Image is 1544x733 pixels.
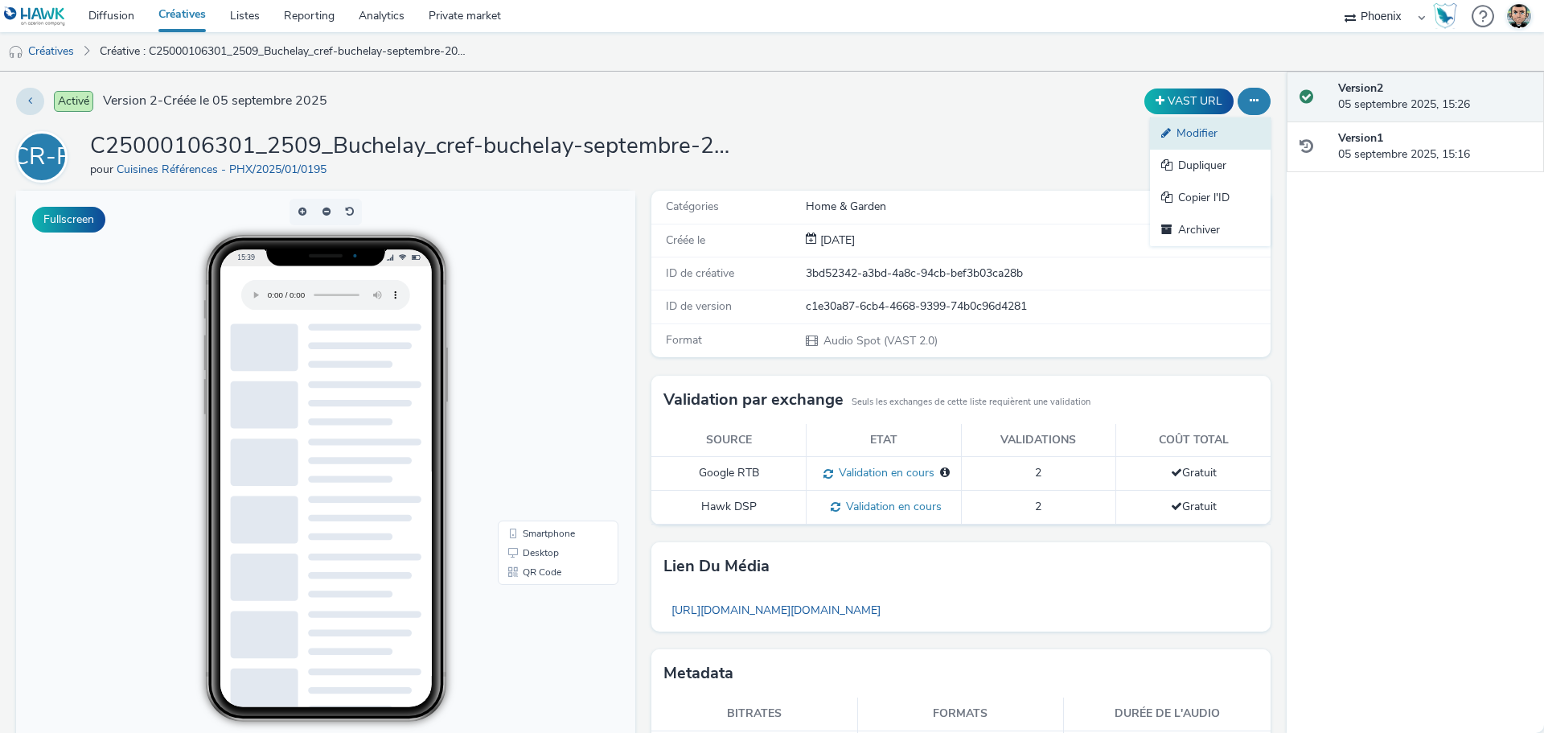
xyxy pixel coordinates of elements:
div: 05 septembre 2025, 15:16 [1338,130,1531,163]
button: VAST URL [1144,89,1234,114]
div: 05 septembre 2025, 15:26 [1338,80,1531,113]
th: Source [651,424,807,457]
img: audio [8,44,24,60]
a: Dupliquer [1150,150,1271,182]
th: Formats [858,698,1065,731]
th: Etat [807,424,962,457]
a: Copier l'ID [1150,182,1271,214]
li: Smartphone [485,333,599,352]
span: Créée le [666,233,705,248]
span: ID de créative [666,266,734,281]
div: Création 05 septembre 2025, 15:16 [817,233,855,249]
li: Desktop [485,352,599,372]
td: Hawk DSP [651,491,807,525]
a: Modifier [1150,117,1271,150]
a: CR-P [16,149,74,164]
h3: Lien du média [663,554,770,579]
span: [DATE] [817,233,855,248]
span: QR Code [507,377,545,386]
span: ID de version [666,299,732,314]
div: Dupliquer la créative en un VAST URL [1140,89,1238,114]
span: Activé [54,91,93,112]
th: Validations [961,424,1116,457]
span: 15:39 [221,62,239,71]
small: Seuls les exchanges de cette liste requièrent une validation [852,396,1090,409]
strong: Version 2 [1338,80,1383,96]
div: Home & Garden [806,199,1269,215]
span: Gratuit [1171,499,1217,514]
a: Hawk Academy [1433,3,1464,29]
button: Fullscreen [32,207,105,233]
a: Archiver [1150,214,1271,246]
h1: C25000106301_2509_Buchelay_cref-buchelay-septembre-2025_Digital_Awareness_Audio_Phoenix_Phoenix_M... [90,131,733,162]
td: Google RTB [651,457,807,491]
span: Gratuit [1171,465,1217,480]
span: Validation en cours [840,499,942,514]
span: Validation en cours [833,465,934,480]
img: Hawk Academy [1433,3,1457,29]
a: [URL][DOMAIN_NAME][DOMAIN_NAME] [663,595,889,626]
a: Cuisines Références - PHX/2025/01/0195 [117,162,333,177]
img: undefined Logo [4,6,66,27]
th: Durée de l'audio [1064,698,1271,731]
strong: Version 1 [1338,130,1383,146]
h3: Metadata [663,661,733,686]
div: c1e30a87-6cb4-4668-9399-74b0c96d4281 [806,299,1269,315]
img: Thibaut CAVET [1507,4,1531,28]
div: CR-P [13,134,72,179]
a: Créative : C25000106301_2509_Buchelay_cref-buchelay-septembre-2025_Digital_Awareness_Audio_Phoeni... [92,32,478,71]
h3: Validation par exchange [663,388,844,412]
span: Catégories [666,199,719,214]
th: Bitrates [651,698,858,731]
span: Format [666,332,702,348]
span: Desktop [507,357,543,367]
span: 2 [1035,465,1041,480]
span: 2 [1035,499,1041,514]
span: Audio Spot (VAST 2.0) [822,333,938,348]
th: Coût total [1116,424,1271,457]
div: 3bd52342-a3bd-4a8c-94cb-bef3b03ca28b [806,266,1269,282]
span: Version 2 - Créée le 05 septembre 2025 [103,92,327,110]
li: QR Code [485,372,599,391]
span: Smartphone [507,338,559,348]
span: pour [90,162,117,177]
